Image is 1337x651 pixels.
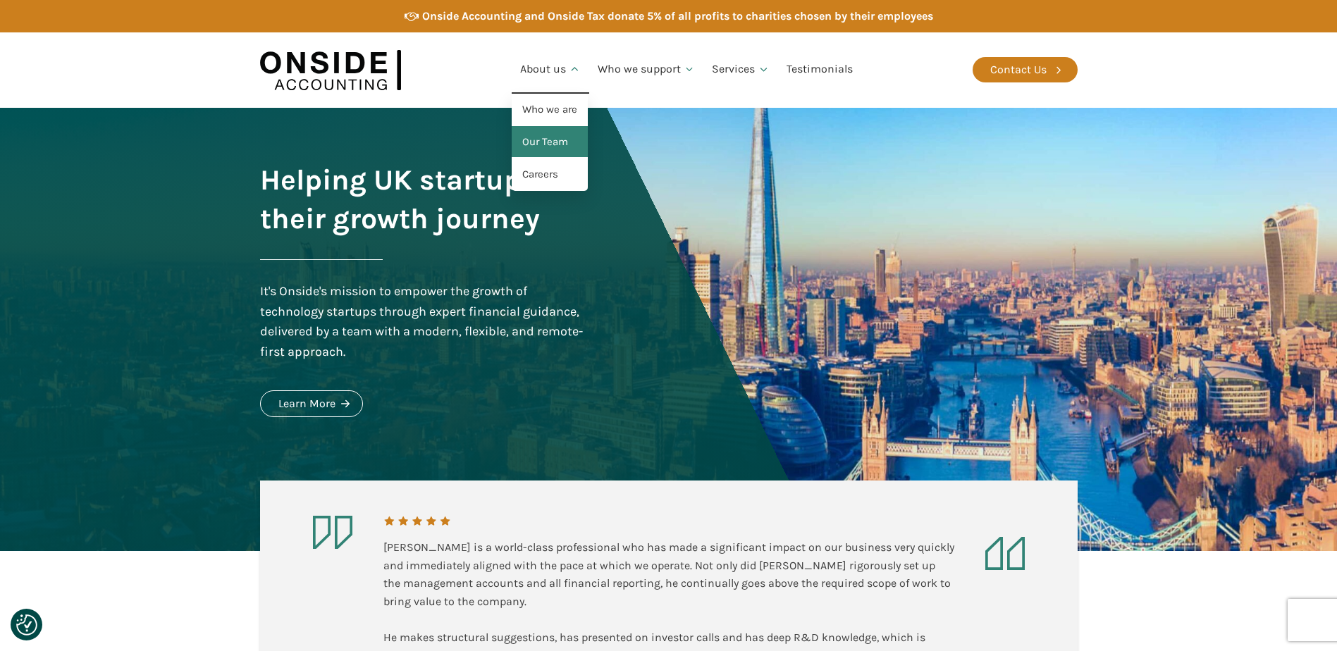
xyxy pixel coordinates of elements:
h1: Helping UK startups on their growth journey [260,161,587,238]
div: Contact Us [990,61,1047,79]
a: Learn More [260,390,363,417]
a: Testimonials [778,46,861,94]
img: Revisit consent button [16,614,37,635]
div: Onside Accounting and Onside Tax donate 5% of all profits to charities chosen by their employees [422,7,933,25]
a: About us [512,46,589,94]
img: Onside Accounting [260,43,401,97]
button: Consent Preferences [16,614,37,635]
a: Who we are [512,94,588,126]
div: Learn More [278,395,335,413]
a: Careers [512,159,588,191]
a: Services [703,46,778,94]
div: It's Onside's mission to empower the growth of technology startups through expert financial guida... [260,281,587,362]
a: Contact Us [973,57,1078,82]
a: Who we support [589,46,704,94]
a: Our Team [512,126,588,159]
